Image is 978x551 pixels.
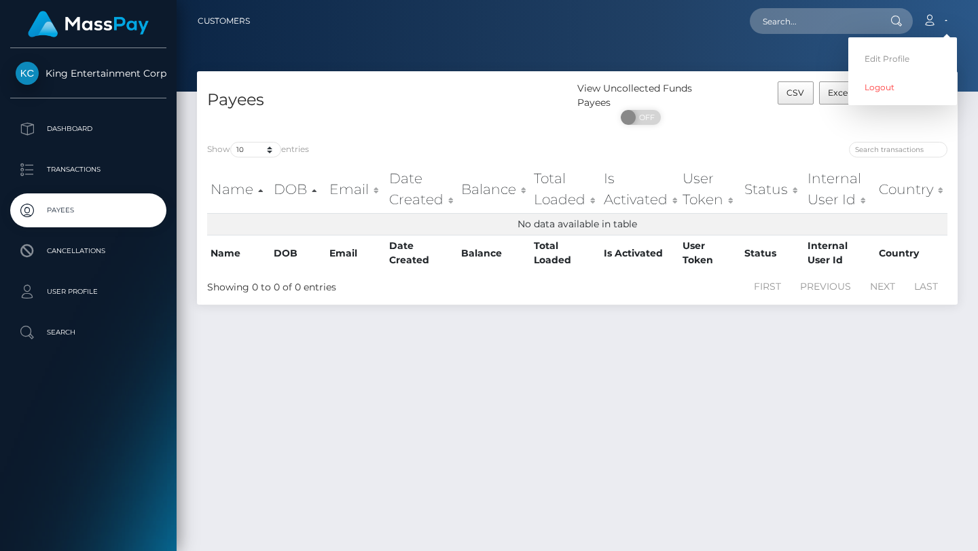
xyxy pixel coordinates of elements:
a: Edit Profile [848,46,957,71]
a: Search [10,316,166,349]
th: Date Created: activate to sort column ascending [386,165,458,213]
th: Email: activate to sort column ascending [326,165,386,213]
a: Transactions [10,153,166,187]
p: Payees [16,200,161,221]
p: Transactions [16,159,161,180]
p: Cancellations [16,241,161,261]
p: Dashboard [16,119,161,139]
span: OFF [628,110,662,125]
th: Total Loaded [530,235,600,271]
div: Showing 0 to 0 of 0 entries [207,275,504,294]
div: View Uncollected Funds Payees [577,81,704,110]
th: Total Loaded: activate to sort column ascending [530,165,600,213]
th: Internal User Id [804,235,875,271]
th: Internal User Id: activate to sort column ascending [804,165,875,213]
th: DOB [270,235,326,271]
a: Customers [198,7,250,35]
span: Excel [828,88,850,98]
label: Show entries [207,142,309,157]
p: User Profile [16,282,161,302]
input: Search transactions [849,142,947,157]
a: User Profile [10,275,166,309]
th: Name [207,235,270,271]
th: Date Created [386,235,458,271]
img: King Entertainment Corp [16,62,39,85]
td: No data available in table [207,213,947,235]
button: CSV [778,81,814,104]
input: Search... [750,8,877,34]
a: Payees [10,193,166,227]
th: User Token [679,235,740,271]
select: Showentries [230,142,281,157]
th: DOB: activate to sort column descending [270,165,326,213]
span: CSV [786,88,804,98]
th: Balance: activate to sort column ascending [458,165,530,213]
th: Country: activate to sort column ascending [875,165,947,213]
th: Status: activate to sort column ascending [741,165,804,213]
p: Search [16,322,161,343]
a: Cancellations [10,234,166,268]
img: MassPay Logo [28,11,149,37]
a: Dashboard [10,112,166,146]
th: Email [326,235,386,271]
h4: Payees [207,88,567,112]
th: Is Activated [600,235,680,271]
th: Is Activated: activate to sort column ascending [600,165,680,213]
th: Country [875,235,947,271]
a: Logout [848,75,957,100]
span: King Entertainment Corp [10,67,166,79]
th: Name: activate to sort column ascending [207,165,270,213]
button: Excel [819,81,859,104]
th: Status [741,235,804,271]
th: Balance [458,235,530,271]
th: User Token: activate to sort column ascending [679,165,740,213]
